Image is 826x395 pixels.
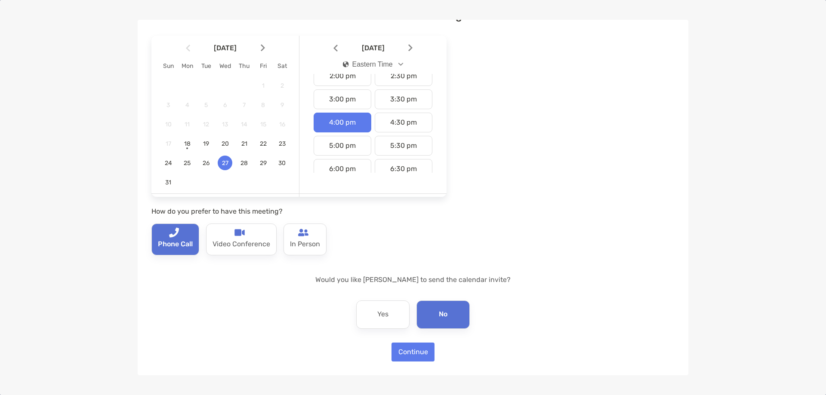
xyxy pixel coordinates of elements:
[216,62,234,70] div: Wed
[161,121,176,128] span: 10
[235,62,254,70] div: Thu
[343,61,349,67] img: icon
[314,159,371,179] div: 6:00 pm
[151,274,675,285] p: Would you like [PERSON_NAME] to send the calendar invite?
[178,62,197,70] div: Mon
[314,66,371,86] div: 2:00 pm
[391,343,435,361] button: Continue
[199,159,213,167] span: 26
[256,82,271,89] span: 1
[290,238,320,251] p: In Person
[254,62,273,70] div: Fri
[237,159,252,167] span: 28
[161,159,176,167] span: 24
[439,308,447,322] p: No
[339,44,407,52] span: [DATE]
[314,136,371,156] div: 5:00 pm
[151,206,447,217] p: How do you prefer to have this meeting?
[180,140,194,147] span: 18
[186,44,190,52] img: Arrow icon
[237,101,252,109] span: 7
[197,62,216,70] div: Tue
[180,101,194,109] span: 4
[256,140,271,147] span: 22
[256,159,271,167] span: 29
[275,159,290,167] span: 30
[256,121,271,128] span: 15
[314,89,371,109] div: 3:00 pm
[218,101,232,109] span: 6
[161,101,176,109] span: 3
[408,44,413,52] img: Arrow icon
[375,159,432,179] div: 6:30 pm
[275,140,290,147] span: 23
[275,101,290,109] span: 9
[275,82,290,89] span: 2
[275,121,290,128] span: 16
[398,63,404,66] img: Open dropdown arrow
[336,55,411,74] button: iconEastern Time
[199,121,213,128] span: 12
[218,121,232,128] span: 13
[199,140,213,147] span: 19
[298,227,308,238] img: type-call
[199,101,213,109] span: 5
[161,179,176,186] span: 31
[273,62,292,70] div: Sat
[343,61,393,68] div: Eastern Time
[314,113,371,132] div: 4:00 pm
[375,89,432,109] div: 3:30 pm
[192,44,259,52] span: [DATE]
[375,136,432,156] div: 5:30 pm
[169,227,179,238] img: type-call
[377,308,388,322] p: Yes
[237,121,252,128] span: 14
[218,159,232,167] span: 27
[159,62,178,70] div: Sun
[375,113,432,132] div: 4:30 pm
[218,140,232,147] span: 20
[234,227,245,238] img: type-call
[161,140,176,147] span: 17
[180,159,194,167] span: 25
[333,44,338,52] img: Arrow icon
[158,238,193,251] p: Phone Call
[256,101,271,109] span: 8
[180,121,194,128] span: 11
[261,44,265,52] img: Arrow icon
[213,238,270,251] p: Video Conference
[237,140,252,147] span: 21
